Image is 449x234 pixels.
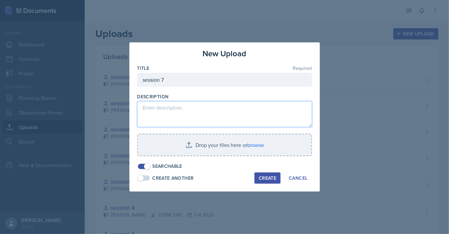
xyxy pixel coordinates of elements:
[153,163,183,170] div: Searchable
[137,73,312,87] input: Enter title
[137,65,150,71] label: Title
[137,93,169,100] label: Description
[289,175,307,181] div: Cancel
[293,66,312,70] span: Required
[285,172,312,184] button: Cancel
[203,48,247,60] h3: New Upload
[259,175,276,181] div: Create
[254,172,281,184] button: Create
[153,175,194,182] div: Create Another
